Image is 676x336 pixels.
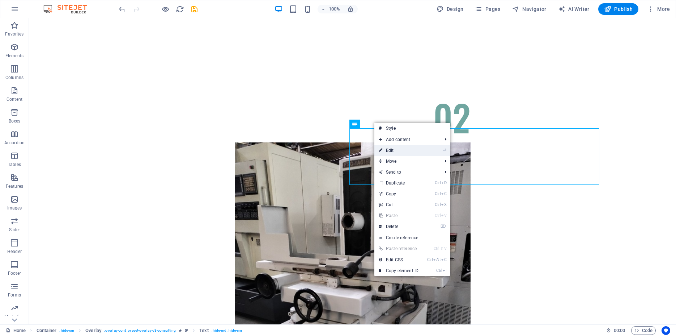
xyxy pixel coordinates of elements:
button: 100% [318,5,343,13]
i: Element contains an animation [179,328,182,332]
a: Send to [374,167,439,178]
i: I [443,268,446,273]
span: Design [437,5,464,13]
span: Move [374,156,439,167]
i: X [441,202,446,207]
button: Click here to leave preview mode and continue editing [161,5,170,13]
i: ⇧ [440,246,443,251]
i: Reload page [176,5,184,13]
button: undo [118,5,126,13]
button: Design [434,3,467,15]
span: Pages [475,5,500,13]
i: Ctrl [434,246,439,251]
a: Click to cancel selection. Double-click to open Pages [6,326,26,335]
i: ⌦ [441,224,446,229]
i: D [441,181,446,185]
span: . hide-sm [59,326,74,335]
a: Ctrl⇧VPaste reference [374,243,423,254]
a: CtrlCCopy [374,188,423,199]
span: Click to select. Double-click to edit [37,326,57,335]
p: Slider [9,227,20,233]
span: Code [634,326,652,335]
i: V [441,213,446,218]
a: CtrlXCut [374,199,423,210]
span: . overlay-cont .preset-overlay-v3-consulting [104,326,176,335]
p: Footer [8,270,21,276]
p: Accordion [4,140,25,146]
nav: breadcrumb [37,326,242,335]
button: Code [631,326,656,335]
a: ⏎Edit [374,145,423,156]
i: Alt [433,257,441,262]
span: Click to select. Double-click to edit [85,326,101,335]
p: Images [7,205,22,211]
p: Header [7,249,22,254]
i: Ctrl [435,202,441,207]
p: Content [7,96,22,102]
p: Favorites [5,31,24,37]
img: Editor Logo [42,5,96,13]
span: 00 00 [614,326,625,335]
button: reload [175,5,184,13]
p: Forms [8,292,21,298]
h6: Session time [606,326,625,335]
span: Add content [374,134,439,145]
i: V [444,246,446,251]
span: AI Writer [558,5,590,13]
button: AI Writer [555,3,592,15]
button: save [190,5,199,13]
p: Elements [5,53,24,59]
a: Style [374,123,450,134]
i: Ctrl [435,213,441,218]
button: Navigator [509,3,549,15]
span: Click to select. Double-click to edit [199,326,208,335]
p: Features [6,183,23,189]
button: Publish [598,3,638,15]
span: Publish [604,5,633,13]
i: Ctrl [436,268,442,273]
a: CtrlVPaste [374,210,423,221]
i: ⏎ [443,148,446,153]
a: CtrlDDuplicate [374,178,423,188]
i: Save (Ctrl+S) [190,5,199,13]
span: Navigator [512,5,547,13]
h6: 100% [328,5,340,13]
a: CtrlICopy element ID [374,265,423,276]
button: Pages [472,3,503,15]
i: Ctrl [435,191,441,196]
i: Ctrl [435,181,441,185]
i: C [441,257,446,262]
a: CtrlAltCEdit CSS [374,254,423,265]
p: Boxes [9,118,21,124]
a: ⌦Delete [374,221,423,232]
p: Tables [8,162,21,167]
span: . hide-md .hide-sm [212,326,242,335]
i: This element is a customizable preset [185,328,188,332]
i: On resize automatically adjust zoom level to fit chosen device. [347,6,354,12]
button: Usercentrics [662,326,670,335]
p: Columns [5,75,24,80]
p: Marketing [4,314,24,320]
span: More [647,5,670,13]
i: C [441,191,446,196]
i: Undo: Edit headline (Ctrl+Z) [118,5,126,13]
i: Ctrl [427,257,433,262]
span: : [619,328,620,333]
button: More [644,3,673,15]
a: Create reference [374,232,450,243]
